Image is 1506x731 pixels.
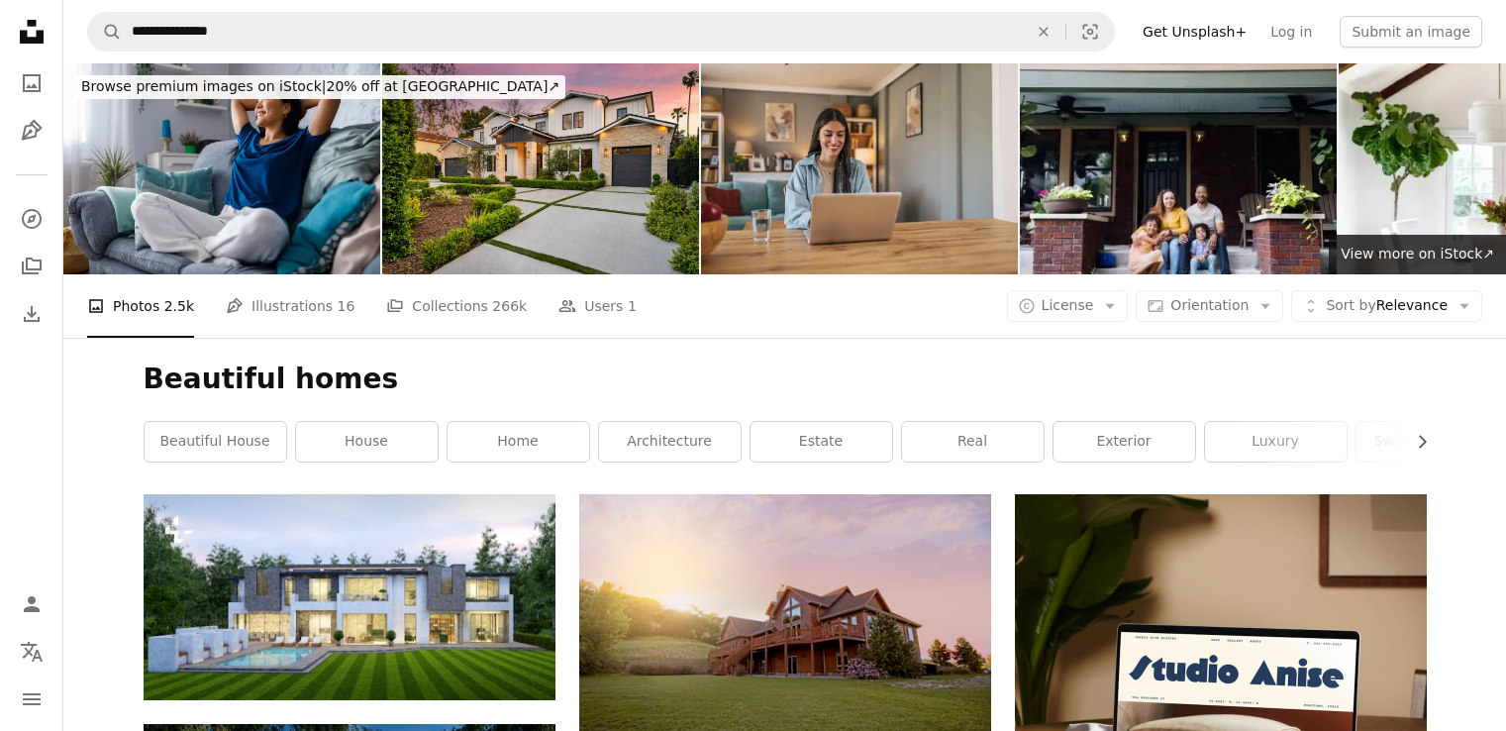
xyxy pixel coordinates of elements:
div: 20% off at [GEOGRAPHIC_DATA] ↗ [75,75,565,99]
button: Language [12,632,51,672]
a: Photos [12,63,51,103]
img: Copy space shot of young woman lounging on sofa with hands behind head and daydreaming [63,63,380,274]
button: Clear [1022,13,1065,51]
button: scroll list to the right [1404,422,1427,462]
span: 266k [492,295,527,317]
a: luxury [1205,422,1347,462]
a: Collections 266k [386,274,527,338]
a: estate [751,422,892,462]
a: View more on iStock↗ [1329,235,1506,274]
a: swimming pool [1356,422,1498,462]
a: beautiful house [145,422,286,462]
button: Submit an image [1340,16,1482,48]
form: Find visuals sitewide [87,12,1115,52]
span: License [1042,297,1094,313]
img: 3D RENDER MODERN BUILDING EXTERIOR [144,494,555,700]
button: Sort byRelevance [1291,290,1482,322]
button: Visual search [1066,13,1114,51]
button: Search Unsplash [88,13,122,51]
img: A young cheerful woman sitting at the table in the living room at home and using a laptop. [701,63,1018,274]
button: Menu [12,679,51,719]
span: 1 [628,295,637,317]
a: Log in [1258,16,1324,48]
a: Collections [12,247,51,286]
a: exterior [1054,422,1195,462]
span: Browse premium images on iStock | [81,78,326,94]
a: Download History [12,294,51,334]
span: Relevance [1326,296,1448,316]
span: 16 [338,295,355,317]
img: House in a charming neighborhood with stunning sidewalk landscaping. [382,63,699,274]
span: Sort by [1326,297,1375,313]
a: real [902,422,1044,462]
a: 3D RENDER MODERN BUILDING EXTERIOR [144,588,555,606]
span: Orientation [1170,297,1249,313]
a: Illustrations 16 [226,274,354,338]
h1: Beautiful homes [144,362,1427,397]
span: View more on iStock ↗ [1341,246,1494,261]
img: Portrait of a family with two children sitting in front of the house [1020,63,1337,274]
a: Illustrations [12,111,51,151]
a: home [448,422,589,462]
button: License [1007,290,1129,322]
a: architecture [599,422,741,462]
a: Explore [12,199,51,239]
button: Orientation [1136,290,1283,322]
a: Users 1 [558,274,637,338]
a: Log in / Sign up [12,584,51,624]
a: Get Unsplash+ [1131,16,1258,48]
a: Browse premium images on iStock|20% off at [GEOGRAPHIC_DATA]↗ [63,63,577,111]
a: brown wooden house with green grass field [579,622,991,640]
a: house [296,422,438,462]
